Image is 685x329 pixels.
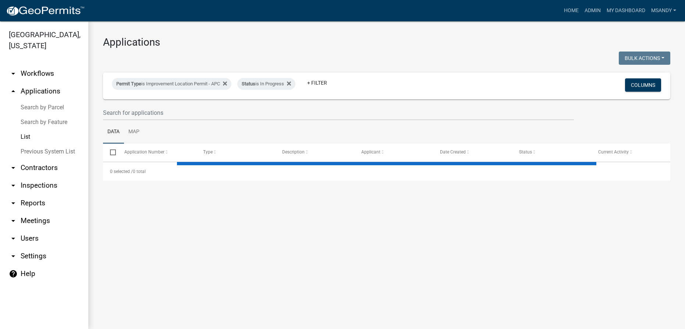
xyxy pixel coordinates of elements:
[103,36,670,49] h3: Applications
[124,149,164,155] span: Application Number
[598,149,629,155] span: Current Activity
[117,144,196,161] datatable-header-cell: Application Number
[9,199,18,208] i: arrow_drop_down
[354,144,433,161] datatable-header-cell: Applicant
[275,144,354,161] datatable-header-cell: Description
[648,4,679,18] a: msandy
[103,120,124,144] a: Data
[440,149,466,155] span: Date Created
[116,81,141,86] span: Permit Type
[282,149,305,155] span: Description
[242,81,255,86] span: Status
[433,144,512,161] datatable-header-cell: Date Created
[103,105,574,120] input: Search for applications
[604,4,648,18] a: My Dashboard
[103,144,117,161] datatable-header-cell: Select
[301,76,333,89] a: + Filter
[196,144,275,161] datatable-header-cell: Type
[203,149,213,155] span: Type
[619,52,670,65] button: Bulk Actions
[9,69,18,78] i: arrow_drop_down
[237,78,295,90] div: is In Progress
[9,163,18,172] i: arrow_drop_down
[124,120,144,144] a: Map
[582,4,604,18] a: Admin
[519,149,532,155] span: Status
[512,144,591,161] datatable-header-cell: Status
[110,169,133,174] span: 0 selected /
[9,234,18,243] i: arrow_drop_down
[9,269,18,278] i: help
[9,252,18,261] i: arrow_drop_down
[625,78,661,92] button: Columns
[103,162,670,181] div: 0 total
[9,87,18,96] i: arrow_drop_up
[591,144,670,161] datatable-header-cell: Current Activity
[361,149,380,155] span: Applicant
[112,78,231,90] div: is Improvement Location Permit - APC
[9,216,18,225] i: arrow_drop_down
[9,181,18,190] i: arrow_drop_down
[561,4,582,18] a: Home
